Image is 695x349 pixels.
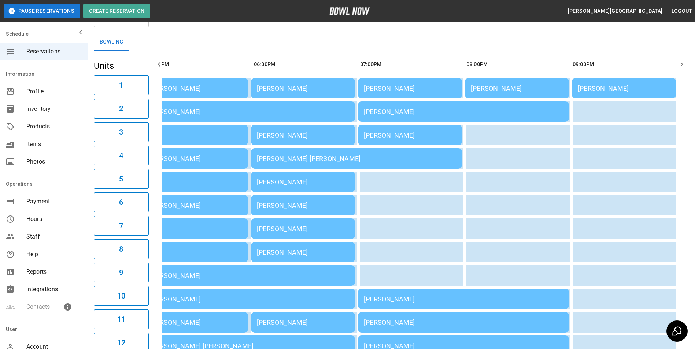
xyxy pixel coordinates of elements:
div: [PERSON_NAME] [257,85,349,92]
span: Profile [26,87,82,96]
h6: 1 [119,79,123,91]
span: Payment [26,197,82,206]
th: 06:00PM [254,54,357,75]
span: Hours [26,215,82,224]
button: 1 [94,75,149,95]
span: Staff [26,232,82,241]
div: [PERSON_NAME] [364,319,563,326]
div: [PERSON_NAME] [257,225,349,233]
span: Integrations [26,285,82,294]
th: 07:00PM [360,54,463,75]
h6: 11 [117,314,125,325]
button: Logout [669,4,695,18]
div: [PERSON_NAME] [150,155,242,162]
div: [PERSON_NAME] [257,248,349,256]
span: Help [26,250,82,259]
span: Products [26,122,82,131]
div: [PERSON_NAME] [150,108,349,116]
h6: 9 [119,267,123,278]
h6: 12 [117,337,125,349]
div: [PERSON_NAME] [257,319,349,326]
button: 3 [94,122,149,142]
button: 6 [94,192,149,212]
div: [PERSON_NAME] [578,85,670,92]
div: [PERSON_NAME] [150,272,349,279]
h6: 2 [119,103,123,115]
button: 8 [94,239,149,259]
button: 11 [94,309,149,329]
button: 5 [94,169,149,189]
div: [PERSON_NAME] [150,319,242,326]
span: Items [26,140,82,149]
div: inventory tabs [94,33,689,51]
div: [PERSON_NAME] [364,85,456,92]
button: [PERSON_NAME][GEOGRAPHIC_DATA] [565,4,666,18]
button: 9 [94,263,149,282]
button: Bowling [94,33,129,51]
th: 08:00PM [466,54,570,75]
button: 7 [94,216,149,236]
img: logo [329,7,370,15]
div: [PERSON_NAME] [150,85,242,92]
button: 4 [94,146,149,165]
span: Reports [26,267,82,276]
th: 09:00PM [573,54,676,75]
h6: 3 [119,126,123,138]
h6: 4 [119,150,123,161]
div: [PERSON_NAME] [257,178,349,186]
h6: 8 [119,243,123,255]
div: [PERSON_NAME] [257,202,349,209]
button: Pause Reservations [4,4,80,18]
div: [PERSON_NAME] [364,108,563,116]
h6: 7 [119,220,123,232]
span: Photos [26,157,82,166]
div: [PERSON_NAME] [364,295,563,303]
div: [PERSON_NAME] [150,202,242,209]
div: [PERSON_NAME] [150,295,349,303]
button: 10 [94,286,149,306]
button: 2 [94,99,149,119]
span: Inventory [26,105,82,113]
h6: 10 [117,290,125,302]
div: [PERSON_NAME] [257,131,349,139]
button: Create Reservation [83,4,150,18]
div: [PERSON_NAME] [364,131,456,139]
div: [PERSON_NAME] [PERSON_NAME] [257,155,456,162]
h6: 6 [119,196,123,208]
h6: 5 [119,173,123,185]
h5: Units [94,60,149,72]
div: [PERSON_NAME] [471,85,563,92]
span: Reservations [26,47,82,56]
